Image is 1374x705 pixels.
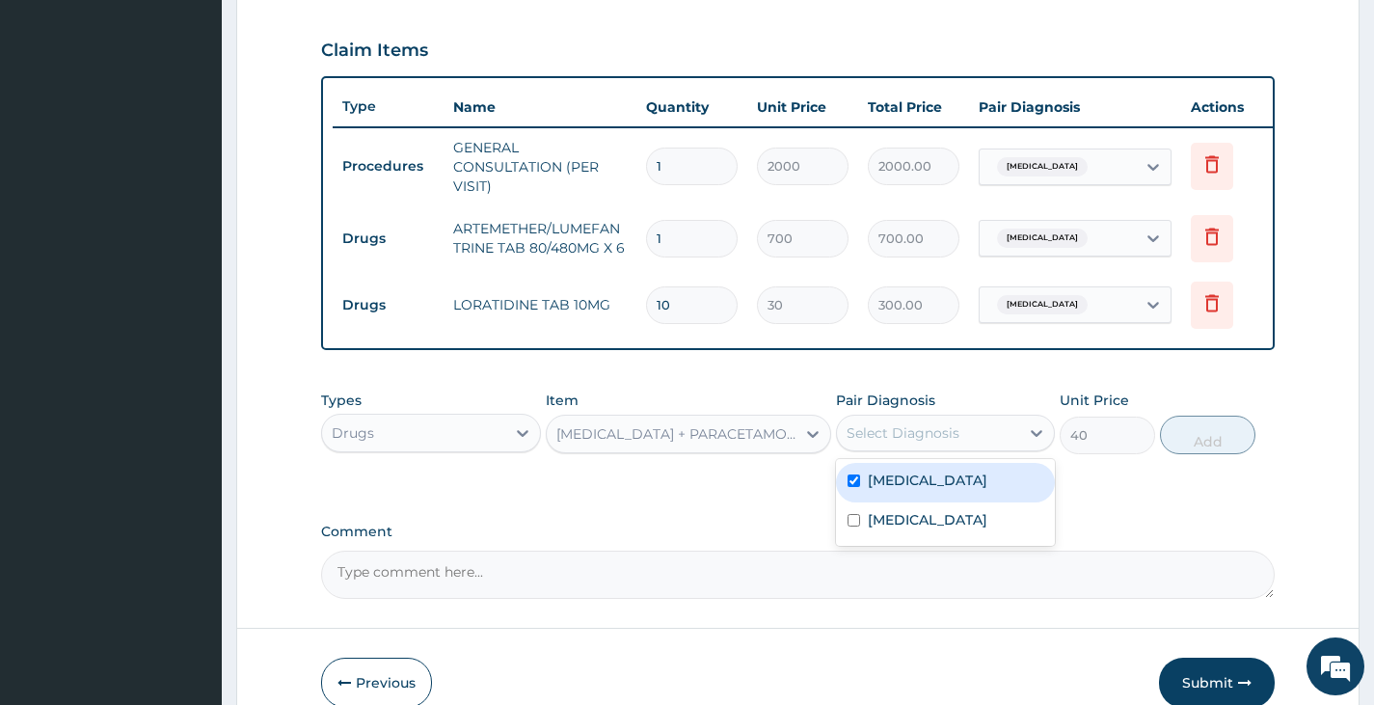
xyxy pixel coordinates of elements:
[636,88,747,126] th: Quantity
[1060,391,1129,410] label: Unit Price
[36,96,78,145] img: d_794563401_company_1708531726252_794563401
[1160,416,1255,454] button: Add
[747,88,858,126] th: Unit Price
[969,88,1181,126] th: Pair Diagnosis
[321,393,362,409] label: Types
[1181,88,1278,126] th: Actions
[997,229,1088,248] span: [MEDICAL_DATA]
[332,423,374,443] div: Drugs
[836,391,935,410] label: Pair Diagnosis
[444,209,636,267] td: ARTEMETHER/LUMEFANTRINE TAB 80/480MG X 6
[333,149,444,184] td: Procedures
[333,221,444,257] td: Drugs
[316,10,363,56] div: Minimize live chat window
[546,391,579,410] label: Item
[444,285,636,324] td: LORATIDINE TAB 10MG
[847,423,959,443] div: Select Diagnosis
[556,424,798,444] div: [MEDICAL_DATA] + PARACETAMOL50/500MG (DICNAC)
[997,157,1088,176] span: [MEDICAL_DATA]
[112,223,266,418] span: We're online!
[321,524,1275,540] label: Comment
[868,510,987,529] label: [MEDICAL_DATA]
[100,108,324,133] div: Chat with us now
[10,486,367,554] textarea: Type your message and hit 'Enter'
[444,88,636,126] th: Name
[333,287,444,323] td: Drugs
[868,471,987,490] label: [MEDICAL_DATA]
[333,89,444,124] th: Type
[444,128,636,205] td: GENERAL CONSULTATION (PER VISIT)
[321,41,428,62] h3: Claim Items
[997,295,1088,314] span: [MEDICAL_DATA]
[858,88,969,126] th: Total Price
